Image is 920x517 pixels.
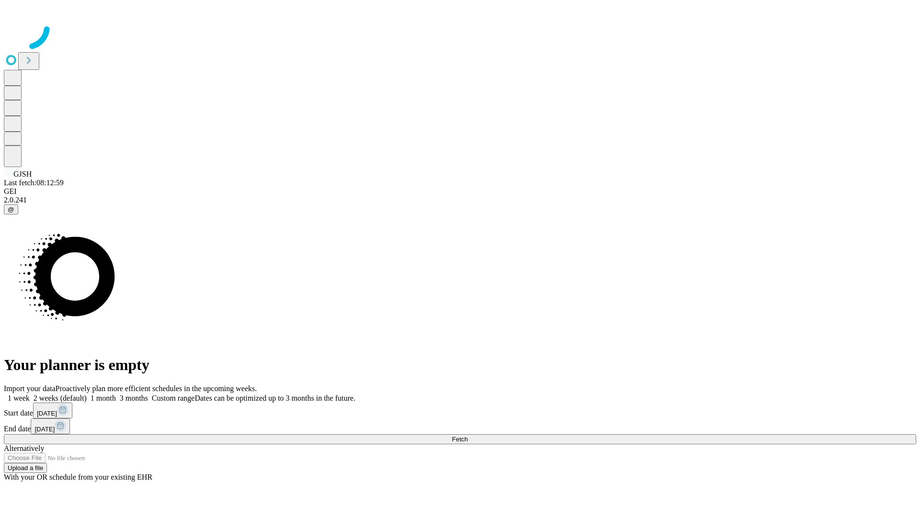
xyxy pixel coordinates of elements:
[91,394,116,402] span: 1 month
[195,394,355,402] span: Dates can be optimized up to 3 months in the future.
[4,463,47,473] button: Upload a file
[4,444,44,452] span: Alternatively
[152,394,195,402] span: Custom range
[34,426,55,433] span: [DATE]
[4,473,152,481] span: With your OR schedule from your existing EHR
[4,356,916,374] h1: Your planner is empty
[8,206,14,213] span: @
[31,418,70,434] button: [DATE]
[4,403,916,418] div: Start date
[4,434,916,444] button: Fetch
[34,394,87,402] span: 2 weeks (default)
[452,436,468,443] span: Fetch
[8,394,30,402] span: 1 week
[4,418,916,434] div: End date
[33,403,72,418] button: [DATE]
[4,384,56,393] span: Import your data
[120,394,148,402] span: 3 months
[4,204,18,214] button: @
[37,410,57,417] span: [DATE]
[4,187,916,196] div: GEI
[13,170,32,178] span: GJSH
[4,196,916,204] div: 2.0.241
[56,384,257,393] span: Proactively plan more efficient schedules in the upcoming weeks.
[4,179,64,187] span: Last fetch: 08:12:59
